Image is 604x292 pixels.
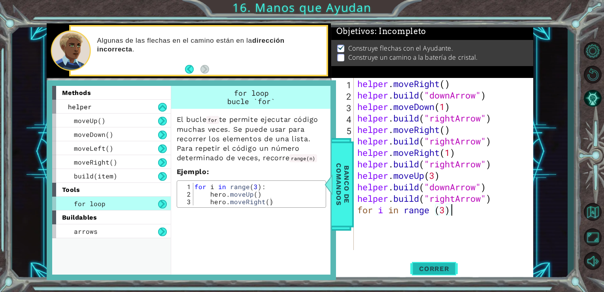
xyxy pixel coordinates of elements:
[62,89,91,97] span: methods
[74,227,98,235] span: arrows
[185,65,200,74] button: Back
[581,250,604,271] button: Silencio
[74,172,117,180] span: build(item)
[206,116,219,124] code: for
[581,88,604,109] button: Pista AI
[74,144,113,152] span: moveLeft()
[348,44,453,53] p: Construye flechas con el Ayudante.
[179,183,193,190] div: 1
[97,36,321,54] p: Algunas de las flechas en el camino están en la .
[74,158,117,166] span: moveRight()
[411,265,457,273] span: Correr
[227,97,275,106] span: bucle `for`
[581,200,604,223] button: Volver al Mapa
[581,199,604,225] a: Volver al Mapa
[410,258,458,279] button: Shift+Enter: Ejecutar código actual.
[62,186,80,193] span: tools
[348,53,478,62] p: Construye un camino a la batería de cristal.
[375,27,426,36] span: : Incompleto
[332,143,353,225] span: Banco de comandos
[74,130,113,138] span: moveDown()
[333,91,354,102] div: 2
[581,226,604,248] button: Maximizar Navegador
[337,44,345,50] img: Check mark for checkbox
[52,210,171,224] div: buildables
[179,198,193,205] div: 3
[52,183,171,197] div: tools
[171,86,332,109] div: for loopbucle `for`
[336,27,427,36] span: Objetivos
[581,64,604,85] button: Reiniciar nivel
[333,114,354,125] div: 4
[333,137,354,148] div: 6
[581,40,604,62] button: Opciones del Nivel
[74,116,106,125] span: moveUp()
[333,102,354,114] div: 3
[177,167,207,176] span: Ejemplo
[74,199,106,208] span: for loop
[177,167,209,176] strong: :
[333,79,354,91] div: 1
[97,37,284,53] strong: dirección incorrecta
[177,115,326,163] p: El bucle te permite ejecutar código muchas veces. Se puede usar para recorrer los elementos de un...
[289,154,317,162] code: range(n)
[68,102,92,111] span: helper
[62,214,97,221] span: buildables
[52,86,171,100] div: methods
[200,65,209,74] button: Next
[234,88,269,98] span: for loop
[333,125,354,137] div: 5
[179,190,193,198] div: 2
